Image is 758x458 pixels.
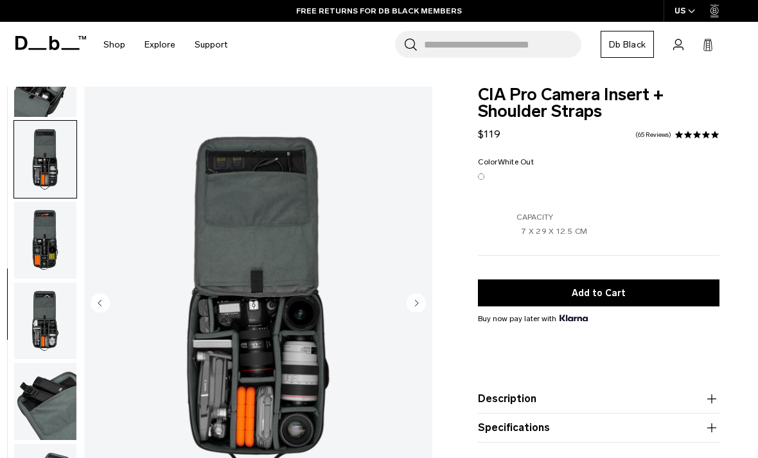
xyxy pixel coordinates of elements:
a: FREE RETURNS FOR DB BLACK MEMBERS [296,5,462,17]
button: Next slide [407,293,426,315]
p: Capacity [516,211,681,223]
img: TheCIAProCameraInsert-8_eb240fd9-4ad6-4206-a313-d342aa01b24d.png [14,202,76,279]
button: Description [478,391,719,407]
nav: Main Navigation [94,22,237,67]
a: Db Black [601,31,654,58]
a: Shop [103,22,125,67]
a: Support [195,22,227,67]
a: Explore [145,22,175,67]
span: White Out [498,157,534,166]
button: TheCIAProCameraInsert-1_1f6283eb-2f5c-420f-82c6-822555ffa82b.png [13,120,77,198]
button: TheCIAProCameraInsert-8_eb240fd9-4ad6-4206-a313-d342aa01b24d.png [13,201,77,279]
span: CIA Pro Camera Insert + Shoulder Straps [478,87,719,120]
img: TheCIAProCameraInsert-1_1f6283eb-2f5c-420f-82c6-822555ffa82b.png [14,121,76,198]
span: $119 [478,128,500,140]
button: Specifications [478,420,719,436]
legend: Color [478,158,534,166]
p: 7 X 29 X 12.5 CM [522,225,681,240]
img: {"height" => 20, "alt" => "Klarna"} [560,315,587,321]
img: TheCIAProCameraInsert-9_8e3b460b-f865-404b-b3da-e583a6e30e5d.png [14,283,76,360]
button: TheCIAProCameraInsert-9_8e3b460b-f865-404b-b3da-e583a6e30e5d.png [13,282,77,360]
button: Previous slide [91,293,110,315]
img: TheCIAProCameraInsert-5_adee83ab-81c0-4564-9c8e-d7f3710c896b.png [14,363,76,440]
button: Add to Cart [478,279,719,306]
button: TheCIAProCameraInsert-5_adee83ab-81c0-4564-9c8e-d7f3710c896b.png [13,362,77,441]
a: 65 reviews [635,132,671,138]
span: Buy now pay later with [478,313,587,324]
